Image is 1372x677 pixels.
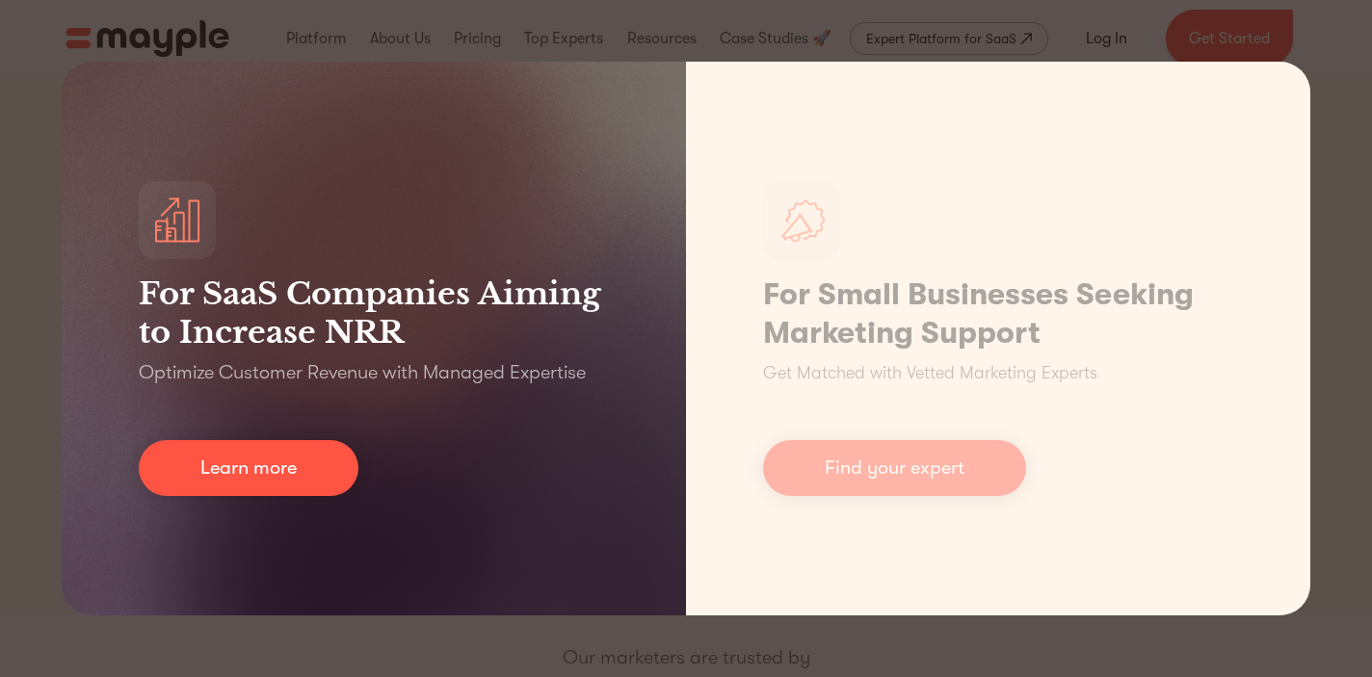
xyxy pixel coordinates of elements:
[139,274,609,352] h3: For SaaS Companies Aiming to Increase NRR
[763,440,1026,496] a: Find your expert
[763,360,1097,386] p: Get Matched with Vetted Marketing Experts
[139,359,586,386] p: Optimize Customer Revenue with Managed Expertise
[763,275,1233,352] h1: For Small Businesses Seeking Marketing Support
[139,440,358,496] a: Learn more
